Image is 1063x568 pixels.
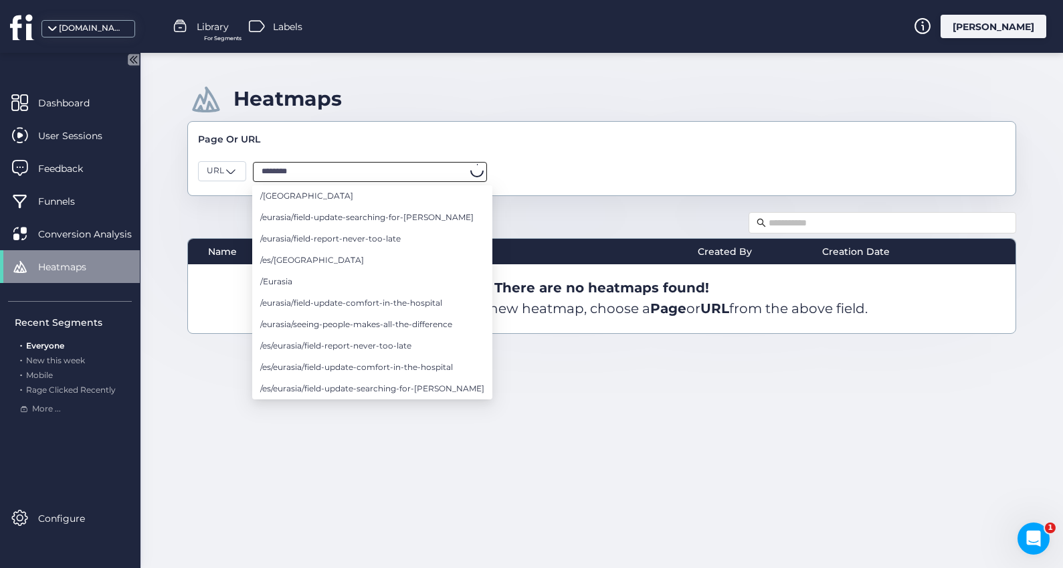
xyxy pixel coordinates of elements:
[260,360,453,375] span: /es/eurasia/field-update-comfort-in-the-hospital
[38,161,103,176] span: Feedback
[252,335,492,357] li: /es/eurasia/field-report-never-too-late
[252,271,492,292] li: /Eurasia
[208,244,237,259] span: Name
[59,22,126,35] div: [DOMAIN_NAME]
[204,34,241,43] span: For Segments
[32,403,61,415] span: More ...
[252,185,492,207] li: /eurasia
[26,355,85,365] span: New this week
[20,338,22,351] span: .
[38,260,106,274] span: Heatmaps
[252,314,492,335] li: /eurasia/seeing-people-makes-all-the-difference
[941,15,1046,38] div: [PERSON_NAME]
[252,357,492,378] li: /es/eurasia/field-update-comfort-in-the-hospital
[1045,523,1056,533] span: 1
[260,253,364,268] span: /es/[GEOGRAPHIC_DATA]
[188,264,1016,333] div: If you want to create a new heatmap, choose a or from the above field.
[252,378,492,399] li: /es/eurasia/field-update-searching-for-sergei
[197,19,229,34] span: Library
[273,19,302,34] span: Labels
[260,274,292,289] span: /Eurasia
[822,244,890,259] span: Creation Date
[38,128,122,143] span: User Sessions
[252,292,492,314] li: /eurasia/field-update-comfort-in-the-hospital
[38,96,110,110] span: Dashboard
[207,165,224,177] span: URL
[260,231,401,246] span: /eurasia/field-report-never-too-late
[15,315,132,330] div: Recent Segments
[252,228,492,250] li: /eurasia/field-report-never-too-late
[252,207,492,228] li: /eurasia/field-update-searching-for-sergei
[260,381,484,396] span: /es/eurasia/field-update-searching-for-[PERSON_NAME]
[260,317,452,332] span: /eurasia/seeing-people-makes-all-the-difference
[38,511,105,526] span: Configure
[26,341,64,351] span: Everyone
[260,339,411,353] span: /es/eurasia/field-report-never-too-late
[38,227,152,242] span: Conversion Analysis
[20,382,22,395] span: .
[260,210,474,225] span: /eurasia/field-update-searching-for-[PERSON_NAME]
[20,353,22,365] span: .
[233,86,342,111] div: Heatmaps
[650,300,686,316] b: Page
[494,280,709,296] b: There are no heatmaps found!
[38,194,95,209] span: Funnels
[198,132,1005,147] div: Page Or URL
[700,300,729,316] b: URL
[260,189,353,203] span: /[GEOGRAPHIC_DATA]
[20,367,22,380] span: .
[698,244,752,259] span: Created By
[26,385,116,395] span: Rage Clicked Recently
[26,370,53,380] span: Mobile
[1018,523,1050,555] iframe: Intercom live chat
[260,296,442,310] span: /eurasia/field-update-comfort-in-the-hospital
[252,250,492,271] li: /es/eurasia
